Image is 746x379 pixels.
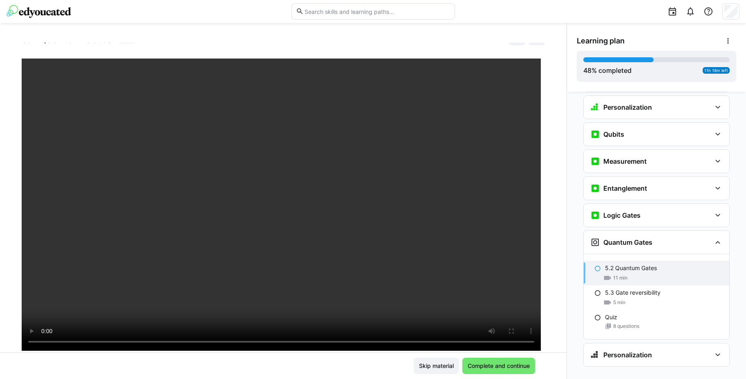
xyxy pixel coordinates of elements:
h3: Personalization [603,103,652,111]
span: 8 questions [613,323,639,329]
input: Search skills and learning paths… [304,8,450,15]
span: 48 [583,66,591,74]
h3: Entanglement [603,184,647,192]
h3: Personalization [603,351,652,359]
button: Complete and continue [462,358,535,374]
h3: Qubits [603,130,624,138]
h3: Logic Gates [603,211,641,219]
span: 11 min [613,275,627,281]
h3: Measurement [603,157,647,165]
span: 11h 18m left [704,68,728,73]
div: % completed [583,65,632,75]
span: Complete and continue [466,362,531,370]
span: Skip material [418,362,455,370]
p: 5.2 Quantum Gates [605,264,657,272]
p: Quiz [605,313,617,321]
span: Learning plan [577,36,625,45]
span: 5 min [613,299,625,306]
button: Skip material [414,358,459,374]
p: 5.3 Gate reversibility [605,289,661,297]
h3: Quantum Gates [603,238,652,246]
